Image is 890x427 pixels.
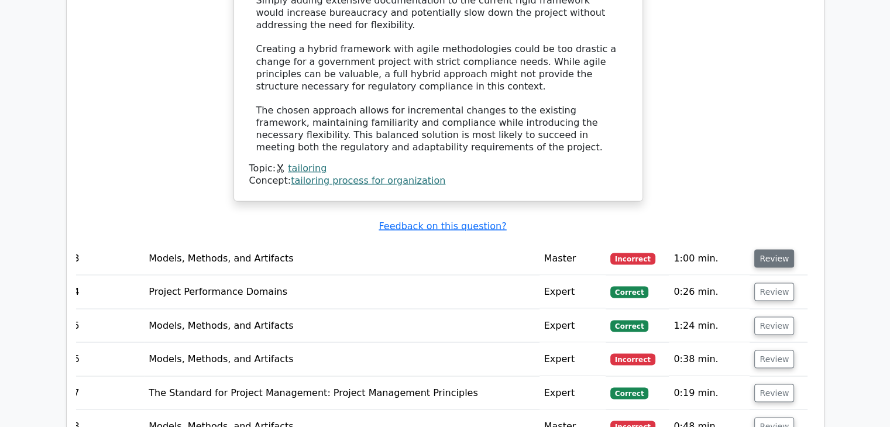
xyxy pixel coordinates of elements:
[249,162,627,174] div: Topic:
[669,376,750,409] td: 0:19 min.
[610,253,655,264] span: Incorrect
[144,242,539,275] td: Models, Methods, and Artifacts
[754,249,794,267] button: Review
[610,286,648,298] span: Correct
[69,242,145,275] td: 3
[610,320,648,332] span: Correct
[669,309,750,342] td: 1:24 min.
[754,384,794,402] button: Review
[540,309,606,342] td: Expert
[291,174,445,185] a: tailoring process for organization
[754,316,794,335] button: Review
[288,162,327,173] a: tailoring
[69,376,145,409] td: 7
[669,342,750,376] td: 0:38 min.
[144,376,539,409] td: The Standard for Project Management: Project Management Principles
[144,309,539,342] td: Models, Methods, and Artifacts
[69,275,145,308] td: 4
[144,342,539,376] td: Models, Methods, and Artifacts
[249,174,627,187] div: Concept:
[540,242,606,275] td: Master
[754,350,794,368] button: Review
[610,387,648,399] span: Correct
[540,376,606,409] td: Expert
[669,242,750,275] td: 1:00 min.
[69,342,145,376] td: 6
[610,353,655,365] span: Incorrect
[669,275,750,308] td: 0:26 min.
[754,283,794,301] button: Review
[379,220,506,231] a: Feedback on this question?
[144,275,539,308] td: Project Performance Domains
[540,342,606,376] td: Expert
[540,275,606,308] td: Expert
[69,309,145,342] td: 5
